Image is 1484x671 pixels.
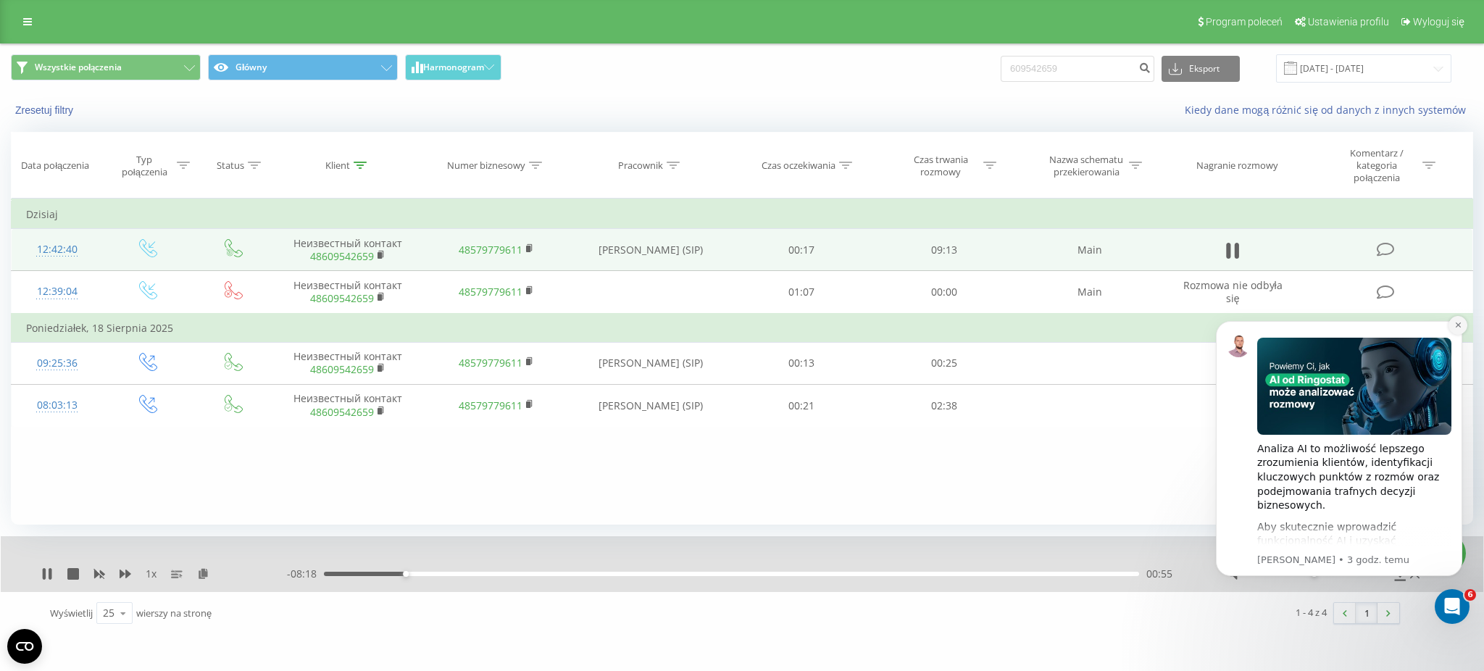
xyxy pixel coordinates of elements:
[1206,16,1283,28] span: Program poleceń
[1194,299,1484,632] iframe: Intercom notifications wiadomość
[459,285,522,299] a: 48579779611
[11,104,80,117] button: Zresetuj filtry
[730,229,873,271] td: 00:17
[7,629,42,664] button: Open CMP widget
[21,159,89,172] div: Data połączenia
[1435,589,1470,624] iframe: Intercom live chat
[136,607,212,620] span: wierszy na stronę
[217,159,244,172] div: Status
[730,385,873,427] td: 00:21
[26,349,88,378] div: 09:25:36
[1185,103,1473,117] a: Kiedy dane mogą różnić się od danych z innych systemów
[570,229,730,271] td: [PERSON_NAME] (SIP)
[208,54,398,80] button: Główny
[26,236,88,264] div: 12:42:40
[12,200,1473,229] td: Dzisiaj
[146,567,157,581] span: 1 x
[570,385,730,427] td: [PERSON_NAME] (SIP)
[26,391,88,420] div: 08:03:13
[873,342,1016,384] td: 00:25
[274,385,422,427] td: Неизвестный контакт
[618,159,663,172] div: Pracownik
[1146,567,1172,581] span: 00:55
[1001,56,1154,82] input: Wyszukiwanie według numeru
[447,159,525,172] div: Numer biznesowy
[405,54,501,80] button: Harmonogram
[459,356,522,370] a: 48579779611
[403,571,409,577] div: Accessibility label
[1162,56,1240,82] button: Eksport
[274,271,422,314] td: Неизвестный контакт
[423,62,484,72] span: Harmonogram
[103,606,114,620] div: 25
[459,399,522,412] a: 48579779611
[1334,147,1419,184] div: Komentarz / kategoria połączenia
[570,342,730,384] td: [PERSON_NAME] (SIP)
[12,314,1473,343] td: Poniedziałek, 18 Sierpnia 2025
[762,159,835,172] div: Czas oczekiwania
[115,154,173,178] div: Typ połączenia
[459,243,522,257] a: 48579779611
[310,291,374,305] a: 48609542659
[35,62,122,73] span: Wszystkie połączenia
[274,229,422,271] td: Неизвестный контакт
[1413,16,1464,28] span: Wyloguj się
[1196,159,1278,172] div: Nagranie rozmowy
[873,271,1016,314] td: 00:00
[1183,278,1283,305] span: Rozmowa nie odbyła się
[310,405,374,419] a: 48609542659
[50,607,93,620] span: Wyświetlij
[1308,16,1389,28] span: Ustawienia profilu
[26,278,88,306] div: 12:39:04
[873,385,1016,427] td: 02:38
[287,567,324,581] span: - 08:18
[902,154,980,178] div: Czas trwania rozmowy
[11,54,201,80] button: Wszystkie połączenia
[873,229,1016,271] td: 09:13
[730,271,873,314] td: 01:07
[325,159,350,172] div: Klient
[730,342,873,384] td: 00:13
[1016,271,1164,314] td: Main
[310,362,374,376] a: 48609542659
[310,249,374,263] a: 48609542659
[1464,589,1476,601] span: 6
[1016,229,1164,271] td: Main
[1048,154,1125,178] div: Nazwa schematu przekierowania
[274,342,422,384] td: Неизвестный контакт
